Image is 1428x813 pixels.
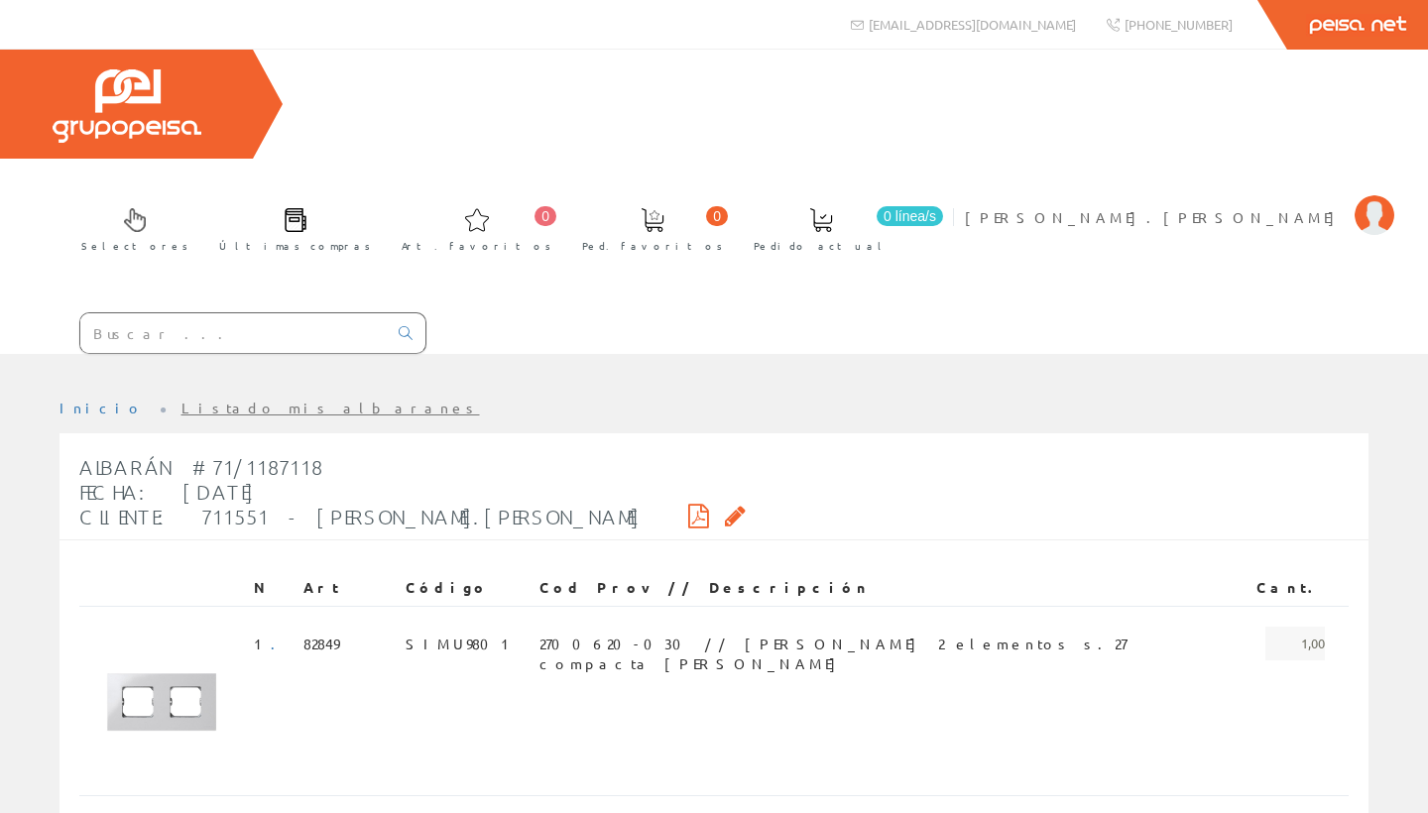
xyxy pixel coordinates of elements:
[254,627,288,660] span: 1
[296,570,398,606] th: Art
[725,509,746,523] i: Solicitar por email copia firmada
[53,69,201,143] img: Grupo Peisa
[80,313,387,353] input: Buscar ...
[706,206,728,226] span: 0
[271,635,288,652] a: .
[539,627,1241,660] span: 2700620-030 // [PERSON_NAME] 2 elementos s.27 compacta [PERSON_NAME]
[754,236,889,256] span: Pedido actual
[688,509,709,523] i: Descargar PDF
[582,236,723,256] span: Ped. favoritos
[402,236,551,256] span: Art. favoritos
[199,191,381,264] a: Últimas compras
[1265,627,1325,660] span: 1,00
[246,570,296,606] th: N
[398,570,532,606] th: Código
[87,627,236,775] img: Foto artículo (150x150)
[965,191,1394,210] a: [PERSON_NAME].[PERSON_NAME]
[59,399,144,416] a: Inicio
[1249,570,1333,606] th: Cant.
[965,207,1345,227] span: [PERSON_NAME].[PERSON_NAME]
[535,206,556,226] span: 0
[61,191,198,264] a: Selectores
[869,16,1076,33] span: [EMAIL_ADDRESS][DOMAIN_NAME]
[877,206,943,226] span: 0 línea/s
[406,627,518,660] span: SIMU9801
[1125,16,1233,33] span: [PHONE_NUMBER]
[81,236,188,256] span: Selectores
[532,570,1249,606] th: Cod Prov // Descripción
[79,455,641,528] span: Albarán #71/1187118 Fecha: [DATE] Cliente: 711551 - [PERSON_NAME].[PERSON_NAME]
[303,627,339,660] span: 82849
[219,236,371,256] span: Últimas compras
[181,399,480,416] a: Listado mis albaranes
